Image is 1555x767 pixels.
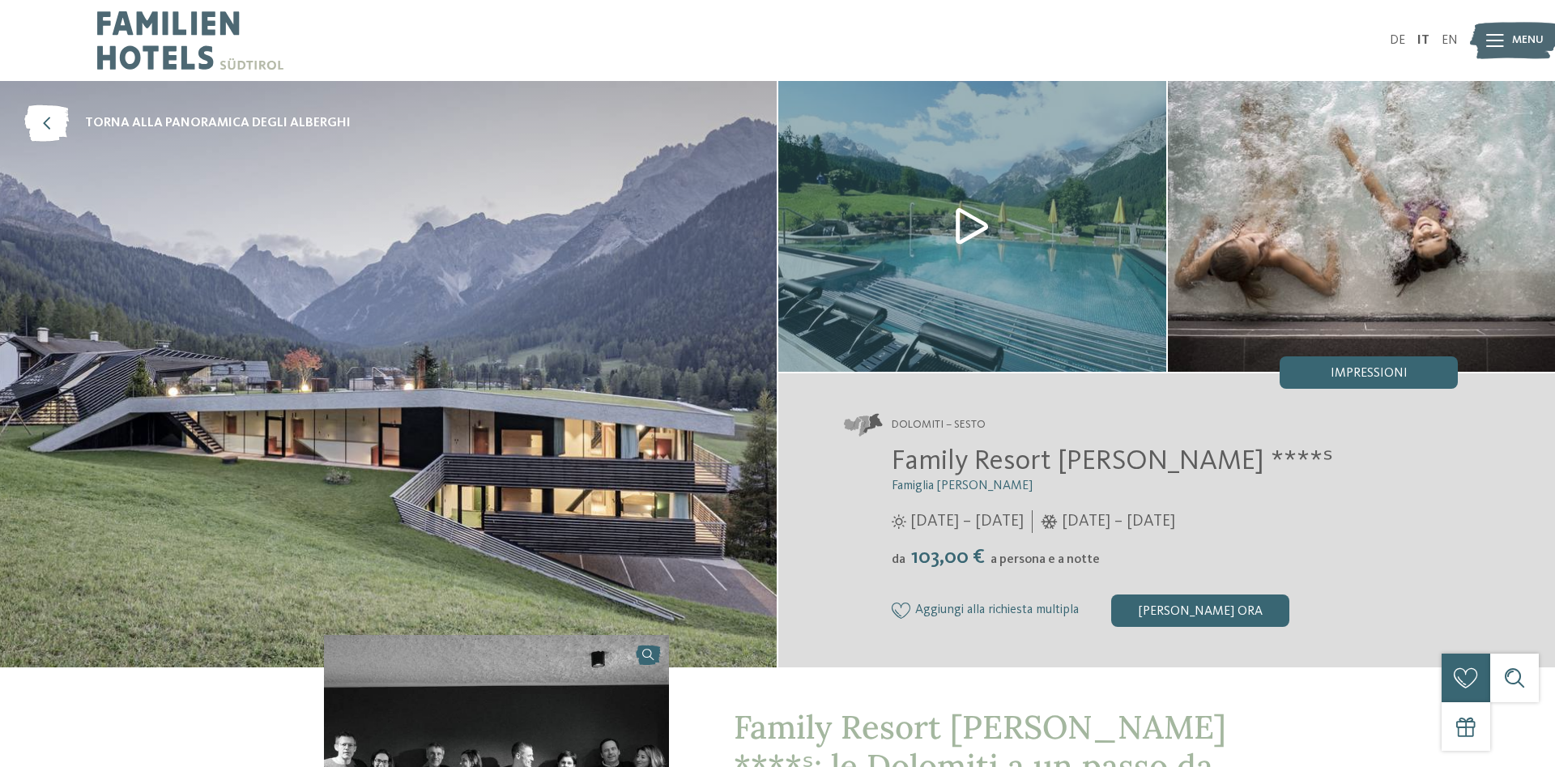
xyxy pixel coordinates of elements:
[991,553,1100,566] span: a persona e a notte
[1331,367,1408,380] span: Impressioni
[24,105,351,142] a: torna alla panoramica degli alberghi
[1041,514,1058,529] i: Orari d'apertura inverno
[907,547,989,568] span: 103,00 €
[778,81,1166,372] img: Il nostro family hotel a Sesto, il vostro rifugio sulle Dolomiti.
[892,514,906,529] i: Orari d'apertura estate
[85,114,351,132] span: torna alla panoramica degli alberghi
[1111,594,1289,627] div: [PERSON_NAME] ora
[892,553,905,566] span: da
[892,447,1333,475] span: Family Resort [PERSON_NAME] ****ˢ
[910,510,1024,533] span: [DATE] – [DATE]
[892,417,986,433] span: Dolomiti – Sesto
[1390,34,1405,47] a: DE
[1417,34,1429,47] a: IT
[915,603,1079,618] span: Aggiungi alla richiesta multipla
[1512,32,1544,49] span: Menu
[892,479,1033,492] span: Famiglia [PERSON_NAME]
[1442,34,1458,47] a: EN
[1062,510,1175,533] span: [DATE] – [DATE]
